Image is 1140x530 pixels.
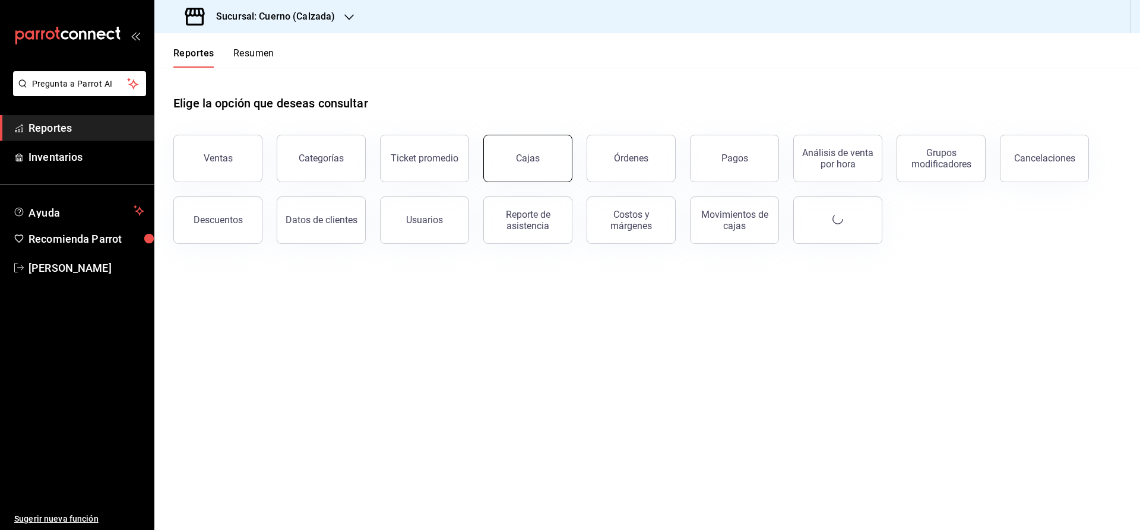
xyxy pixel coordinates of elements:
[587,196,676,244] button: Costos y márgenes
[28,260,144,276] span: [PERSON_NAME]
[380,196,469,244] button: Usuarios
[8,86,146,99] a: Pregunta a Parrot AI
[173,47,214,68] button: Reportes
[690,196,779,244] button: Movimientos de cajas
[13,71,146,96] button: Pregunta a Parrot AI
[277,135,366,182] button: Categorías
[1000,135,1089,182] button: Cancelaciones
[173,94,368,112] h1: Elige la opción que deseas consultar
[14,513,144,525] span: Sugerir nueva función
[721,153,748,164] div: Pagos
[614,153,648,164] div: Órdenes
[690,135,779,182] button: Pagos
[698,209,771,231] div: Movimientos de cajas
[277,196,366,244] button: Datos de clientes
[483,196,572,244] button: Reporte de asistencia
[204,153,233,164] div: Ventas
[1014,153,1075,164] div: Cancelaciones
[194,214,243,226] div: Descuentos
[491,209,565,231] div: Reporte de asistencia
[28,120,144,136] span: Reportes
[28,231,144,247] span: Recomienda Parrot
[380,135,469,182] button: Ticket promedio
[32,78,128,90] span: Pregunta a Parrot AI
[207,9,335,24] h3: Sucursal: Cuerno (Calzada)
[173,135,262,182] button: Ventas
[233,47,274,68] button: Resumen
[173,47,274,68] div: navigation tabs
[801,147,875,170] div: Análisis de venta por hora
[28,204,129,218] span: Ayuda
[587,135,676,182] button: Órdenes
[299,153,344,164] div: Categorías
[286,214,357,226] div: Datos de clientes
[406,214,443,226] div: Usuarios
[897,135,986,182] button: Grupos modificadores
[904,147,978,170] div: Grupos modificadores
[483,135,572,182] button: Cajas
[793,135,882,182] button: Análisis de venta por hora
[173,196,262,244] button: Descuentos
[516,153,540,164] div: Cajas
[131,31,140,40] button: open_drawer_menu
[594,209,668,231] div: Costos y márgenes
[28,149,144,165] span: Inventarios
[391,153,458,164] div: Ticket promedio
